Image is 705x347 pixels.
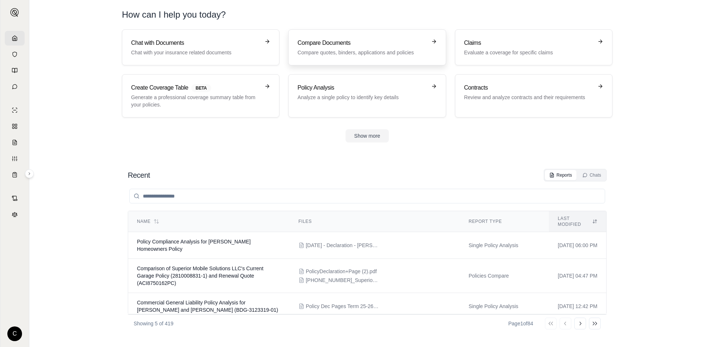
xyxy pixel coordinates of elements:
[134,320,173,327] p: Showing 5 of 419
[131,49,260,56] p: Chat with your insurance related documents
[460,259,549,293] td: Policies Compare
[5,191,25,206] a: Contract Analysis
[549,259,606,293] td: [DATE] 04:47 PM
[25,169,34,178] button: Expand sidebar
[5,63,25,78] a: Prompt Library
[297,39,426,47] h3: Compare Documents
[306,303,379,310] span: Policy Dec Pages Term 25-26- BDG3123319-01 .pdf
[5,119,25,134] a: Policy Comparisons
[137,265,263,286] span: Comparison of Superior Mobile Solutions LLC's Current Garage Policy (2810008831-1) and Renewal Qu...
[460,293,549,320] td: Single Policy Analysis
[137,239,251,252] span: Policy Compliance Analysis for Scott Burbank's Homeowners Policy
[5,31,25,46] a: Home
[122,9,612,21] h1: How can I help you today?
[288,74,446,118] a: Policy AnalysisAnalyze a single policy to identify key details
[464,49,593,56] p: Evaluate a coverage for specific claims
[5,103,25,118] a: Single Policy
[191,84,211,92] span: BETA
[346,129,389,142] button: Show more
[460,232,549,259] td: Single Policy Analysis
[122,74,279,118] a: Create Coverage TableBETAGenerate a professional coverage summary table from your policies.
[549,172,572,178] div: Reports
[131,39,260,47] h3: Chat with Documents
[460,211,549,232] th: Report Type
[464,39,593,47] h3: Claims
[297,49,426,56] p: Compare quotes, binders, applications and policies
[7,5,22,20] button: Expand sidebar
[290,211,460,232] th: Files
[5,151,25,166] a: Custom Report
[306,242,379,249] span: 09-21-2025 - Declaration - Scott Burbank.pdf
[306,276,379,284] span: 110068645_Superior+Mobile+Solutions+LLC+ACIC+Renewal+Quote.pdf
[137,218,281,224] div: Name
[297,83,426,92] h3: Policy Analysis
[578,170,605,180] button: Chats
[464,94,593,101] p: Review and analyze contracts and their requirements
[288,29,446,65] a: Compare DocumentsCompare quotes, binders, applications and policies
[131,94,260,108] p: Generate a professional coverage summary table from your policies.
[306,268,377,275] span: PolicyDeclaration+Page (2).pdf
[455,74,612,118] a: ContractsReview and analyze contracts and their requirements
[582,172,601,178] div: Chats
[549,293,606,320] td: [DATE] 12:42 PM
[455,29,612,65] a: ClaimsEvaluate a coverage for specific claims
[5,47,25,62] a: Documents Vault
[10,8,19,17] img: Expand sidebar
[545,170,576,180] button: Reports
[7,326,22,341] div: C
[5,135,25,150] a: Claim Coverage
[5,207,25,222] a: Legal Search Engine
[5,79,25,94] a: Chat
[122,29,279,65] a: Chat with DocumentsChat with your insurance related documents
[128,170,150,180] h2: Recent
[137,300,278,313] span: Commercial General Liability Policy Analysis for Dean and Danielle Lacorte (BDG-3123319-01)
[558,216,597,227] div: Last modified
[464,83,593,92] h3: Contracts
[549,232,606,259] td: [DATE] 06:00 PM
[5,167,25,182] a: Coverage Table
[508,320,533,327] div: Page 1 of 84
[297,94,426,101] p: Analyze a single policy to identify key details
[131,83,260,92] h3: Create Coverage Table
